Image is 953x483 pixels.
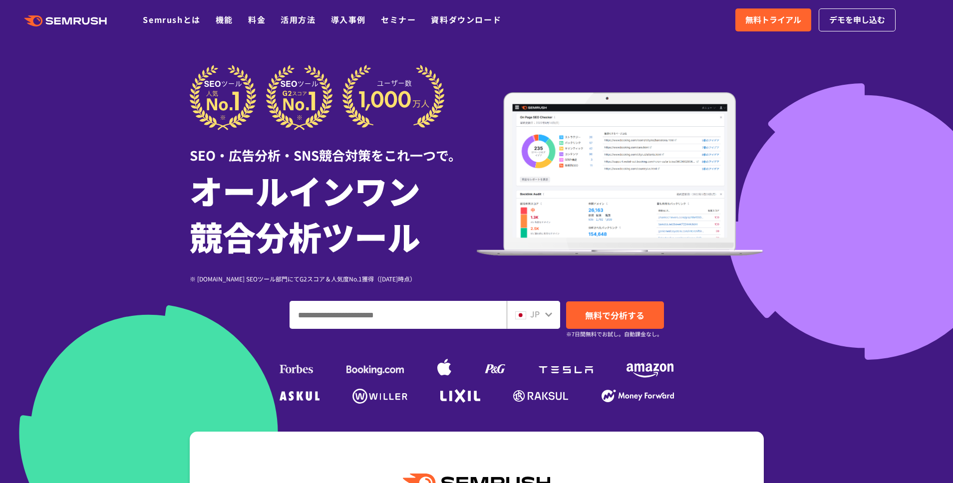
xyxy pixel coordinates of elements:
[819,8,896,31] a: デモを申し込む
[381,13,416,25] a: セミナー
[290,301,506,328] input: ドメイン、キーワードまたはURLを入力してください
[190,167,477,259] h1: オールインワン 競合分析ツール
[735,8,811,31] a: 無料トライアル
[331,13,366,25] a: 導入事例
[566,301,664,329] a: 無料で分析する
[216,13,233,25] a: 機能
[248,13,266,25] a: 料金
[829,13,885,26] span: デモを申し込む
[143,13,200,25] a: Semrushとは
[190,274,477,283] div: ※ [DOMAIN_NAME] SEOツール部門にてG2スコア＆人気度No.1獲得（[DATE]時点）
[190,130,477,165] div: SEO・広告分析・SNS競合対策をこれ一つで。
[745,13,801,26] span: 無料トライアル
[431,13,501,25] a: 資料ダウンロード
[585,309,644,321] span: 無料で分析する
[530,308,540,320] span: JP
[281,13,316,25] a: 活用方法
[566,329,662,339] small: ※7日間無料でお試し。自動課金なし。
